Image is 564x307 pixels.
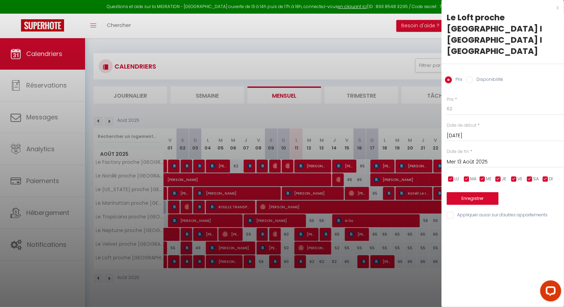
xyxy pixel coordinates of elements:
[486,176,492,182] span: ME
[454,176,459,182] span: LU
[473,76,503,84] label: Disponibilité
[502,176,506,182] span: JE
[470,176,476,182] span: MA
[452,76,462,84] label: Prix
[535,278,564,307] iframe: LiveChat chat widget
[517,176,522,182] span: VE
[441,4,559,12] div: x
[447,192,499,205] button: Enregistrer
[447,12,559,57] div: Le Loft proche [GEOGRAPHIC_DATA] I [GEOGRAPHIC_DATA] I [GEOGRAPHIC_DATA]
[533,176,539,182] span: SA
[447,148,469,155] label: Date de fin
[447,122,476,129] label: Date de début
[447,96,454,103] label: Prix
[549,176,553,182] span: DI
